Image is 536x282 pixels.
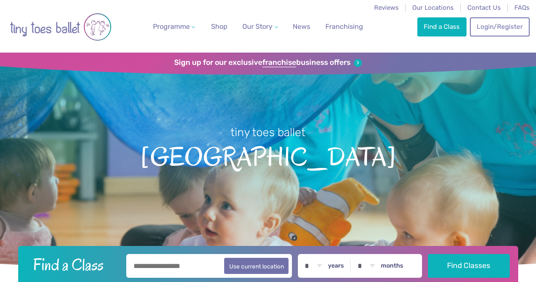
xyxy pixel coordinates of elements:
[239,18,281,35] a: Our Story
[231,126,305,139] small: tiny toes ballet
[150,18,199,35] a: Programme
[26,254,120,275] h2: Find a Class
[289,18,314,35] a: News
[224,258,289,274] button: Use current location
[262,58,296,67] strong: franchise
[514,4,530,11] a: FAQs
[325,22,363,31] span: Franchising
[14,140,522,171] span: [GEOGRAPHIC_DATA]
[174,58,362,67] a: Sign up for our exclusivefranchisebusiness offers
[417,17,467,36] a: Find a Class
[412,4,454,11] a: Our Locations
[328,262,344,270] label: years
[211,22,228,31] span: Shop
[467,4,501,11] a: Contact Us
[293,22,310,31] span: News
[428,254,510,278] button: Find Classes
[470,17,529,36] a: Login/Register
[10,6,111,48] img: tiny toes ballet
[381,262,403,270] label: months
[153,22,190,31] span: Programme
[242,22,272,31] span: Our Story
[322,18,367,35] a: Franchising
[374,4,399,11] a: Reviews
[208,18,231,35] a: Shop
